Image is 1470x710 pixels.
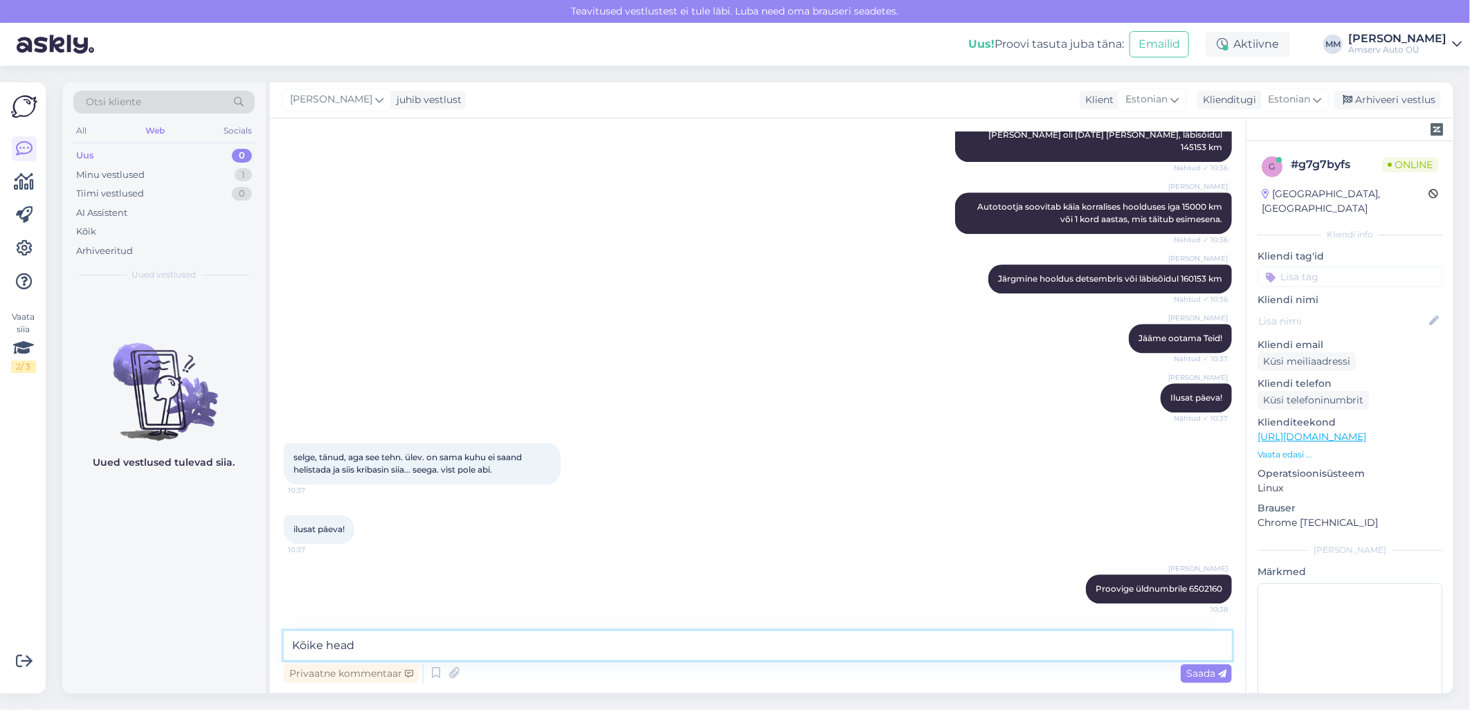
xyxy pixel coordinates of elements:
p: Chrome [TECHNICAL_ID] [1258,516,1442,530]
span: 10:37 [288,545,340,555]
p: Linux [1258,481,1442,495]
span: Proovige üldnumbrile 6502160 [1096,583,1222,594]
span: 10:37 [288,485,340,495]
span: Nähtud ✓ 10:36 [1174,163,1228,173]
div: Web [143,122,167,140]
div: Klienditugi [1197,93,1256,107]
span: ilusat päeva! [293,524,345,534]
span: [PERSON_NAME] [1168,181,1228,192]
div: [GEOGRAPHIC_DATA], [GEOGRAPHIC_DATA] [1262,187,1428,216]
div: 2 / 3 [11,361,36,373]
span: Uued vestlused [132,268,197,281]
span: Nähtud ✓ 10:36 [1174,294,1228,304]
p: Brauser [1258,501,1442,516]
div: 1 [235,168,252,182]
div: Arhiveeri vestlus [1334,91,1441,109]
span: [PERSON_NAME] [1168,253,1228,264]
span: 10:38 [1176,604,1228,615]
button: Emailid [1129,31,1189,57]
img: No chats [62,318,266,443]
div: Küsi telefoninumbrit [1258,391,1369,410]
div: MM [1323,35,1343,54]
textarea: Kõike head [284,631,1232,660]
div: Kõik [76,225,96,239]
p: Kliendi tag'id [1258,249,1442,264]
div: juhib vestlust [391,93,462,107]
div: Amserv Auto OÜ [1348,44,1446,55]
input: Lisa nimi [1258,313,1426,329]
p: Uued vestlused tulevad siia. [93,455,235,470]
span: Saada [1186,667,1226,680]
img: zendesk [1431,123,1443,136]
div: Vaata siia [11,311,36,373]
span: Otsi kliente [86,95,141,109]
a: [URL][DOMAIN_NAME] [1258,430,1366,443]
div: Aktiivne [1206,32,1290,57]
p: Märkmed [1258,565,1442,579]
div: Kliendi info [1258,228,1442,241]
span: Jääme ootama Teid! [1138,333,1222,343]
div: 0 [232,187,252,201]
b: Uus! [968,37,995,51]
span: Online [1382,157,1438,172]
span: g [1269,161,1276,172]
span: Estonian [1268,92,1310,107]
p: Kliendi telefon [1258,376,1442,391]
input: Lisa tag [1258,266,1442,287]
span: Estonian [1125,92,1168,107]
span: Järgmine hooldus detsembris või läbisõidul 160153 km [998,273,1222,284]
div: Privaatne kommentaar [284,664,419,683]
span: [PERSON_NAME] [1168,563,1228,574]
div: 0 [232,149,252,163]
img: Askly Logo [11,93,37,120]
span: Ilusat päeva! [1170,392,1222,403]
span: Autotootja soovitab käia korralises hoolduses iga 15000 km või 1 kord aastas, mis täitub esimesena. [977,201,1224,224]
div: Uus [76,149,94,163]
p: Klienditeekond [1258,415,1442,430]
span: Nähtud ✓ 10:37 [1174,354,1228,364]
p: Operatsioonisüsteem [1258,466,1442,481]
div: Arhiveeritud [76,244,133,258]
div: Tiimi vestlused [76,187,144,201]
span: Nähtud ✓ 10:37 [1174,413,1228,424]
div: Klient [1080,93,1114,107]
span: Nähtud ✓ 10:36 [1174,235,1228,245]
span: selge, tänud, aga see tehn. ülev. on sama kuhu ei saand helistada ja siis kribasin siia... seega.... [293,452,524,475]
div: Proovi tasuta juba täna: [968,36,1124,53]
div: [PERSON_NAME] [1348,33,1446,44]
div: AI Assistent [76,206,127,220]
a: [PERSON_NAME]Amserv Auto OÜ [1348,33,1462,55]
p: Vaata edasi ... [1258,448,1442,461]
div: Socials [221,122,255,140]
div: [PERSON_NAME] [1258,544,1442,556]
p: Kliendi nimi [1258,293,1442,307]
div: All [73,122,89,140]
div: Küsi meiliaadressi [1258,352,1356,371]
div: # g7g7byfs [1291,156,1382,173]
span: [PERSON_NAME] [1168,372,1228,383]
span: [PERSON_NAME] [290,92,372,107]
div: Minu vestlused [76,168,145,182]
span: [PERSON_NAME] [1168,313,1228,323]
p: Kliendi email [1258,338,1442,352]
